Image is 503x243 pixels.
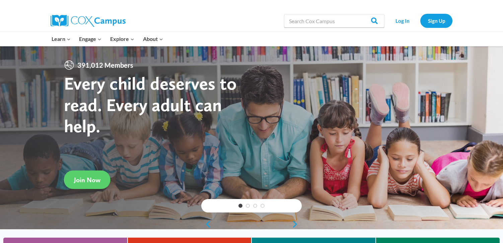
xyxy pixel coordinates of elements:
span: Engage [79,35,101,43]
a: Log In [388,14,417,28]
nav: Primary Navigation [47,32,167,46]
div: content slider buttons [201,217,302,231]
nav: Secondary Navigation [388,14,452,28]
a: 1 [238,204,242,208]
a: 4 [261,204,265,208]
strong: Every child deserves to read. Every adult can help. [64,72,237,137]
input: Search Cox Campus [284,14,384,28]
a: 3 [253,204,257,208]
span: Explore [110,35,134,43]
a: next [292,220,302,228]
span: 391,012 Members [75,60,136,70]
span: About [143,35,163,43]
a: previous [201,220,211,228]
img: Cox Campus [51,15,126,27]
a: Join Now [64,171,111,189]
a: 2 [246,204,250,208]
span: Learn [52,35,71,43]
a: Sign Up [420,14,452,28]
span: Join Now [74,176,100,184]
